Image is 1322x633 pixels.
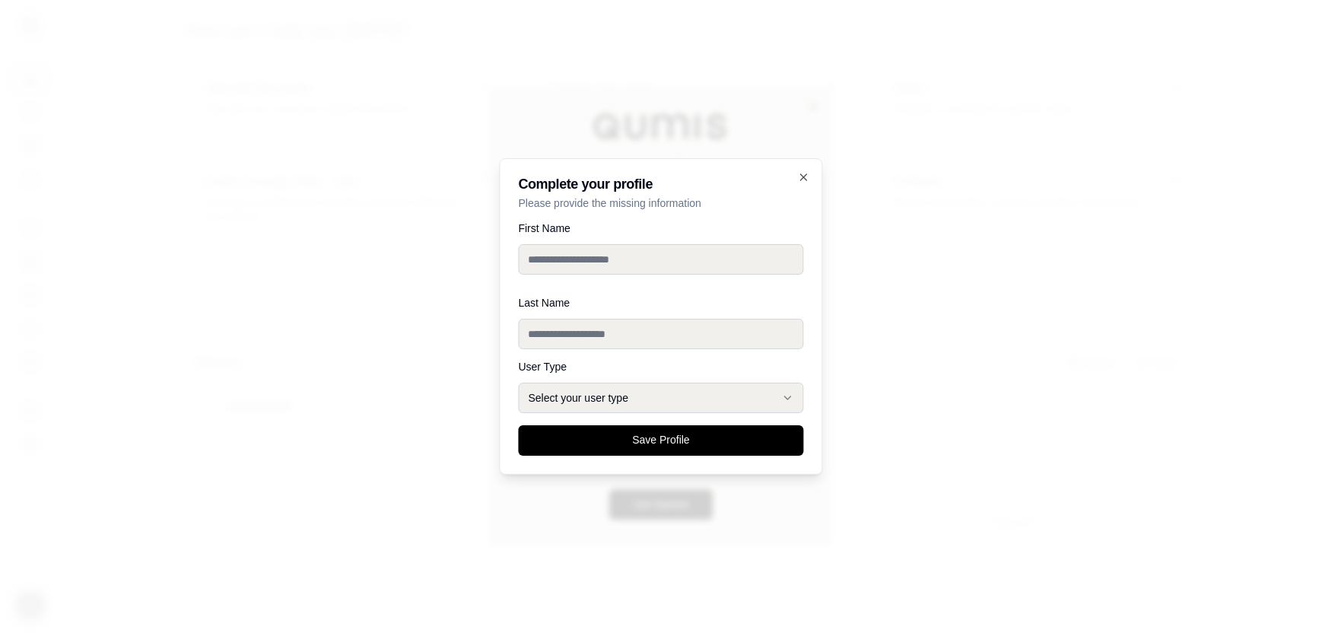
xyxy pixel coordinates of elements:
p: Please provide the missing information [519,196,804,211]
label: Last Name [519,297,804,308]
button: Save Profile [519,425,804,456]
label: First Name [519,223,804,234]
h2: Complete your profile [519,177,804,191]
label: User Type [519,361,804,372]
